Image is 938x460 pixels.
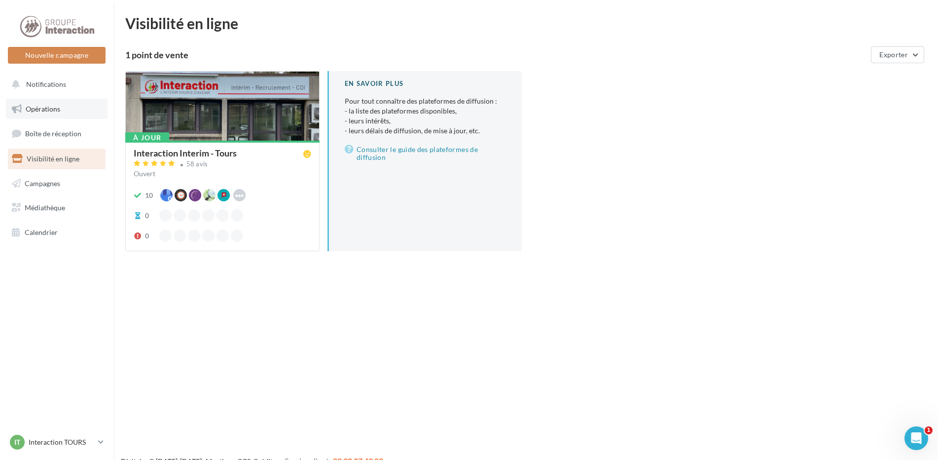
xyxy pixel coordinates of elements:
div: En savoir plus [345,79,506,88]
span: Ouvert [134,169,155,178]
span: Médiathèque [25,203,65,212]
div: 58 avis [186,161,208,167]
span: Opérations [26,105,60,113]
div: 1 point de vente [125,50,867,59]
a: IT Interaction TOURS [8,433,106,452]
a: Boîte de réception [6,123,108,144]
li: - la liste des plateformes disponibles, [345,106,506,116]
a: Calendrier [6,222,108,243]
div: 10 [145,191,153,200]
iframe: Intercom live chat [904,426,928,450]
p: Interaction TOURS [29,437,94,447]
button: Nouvelle campagne [8,47,106,64]
p: Pour tout connaître des plateformes de diffusion : [345,96,506,136]
span: Calendrier [25,228,58,236]
button: Notifications [6,74,104,95]
button: Exporter [871,46,924,63]
span: 1 [925,426,933,434]
span: Boîte de réception [25,129,81,138]
div: À jour [125,132,169,143]
div: Visibilité en ligne [125,16,926,31]
a: Opérations [6,99,108,119]
li: - leurs intérêts, [345,116,506,126]
li: - leurs délais de diffusion, de mise à jour, etc. [345,126,506,136]
span: Exporter [879,50,908,59]
a: Médiathèque [6,197,108,218]
a: Campagnes [6,173,108,194]
span: Campagnes [25,179,60,187]
div: Interaction Interim - Tours [134,149,237,157]
span: Notifications [26,80,66,88]
div: 0 [145,231,149,241]
a: Visibilité en ligne [6,149,108,169]
span: Visibilité en ligne [27,154,79,163]
div: 0 [145,211,149,221]
a: 58 avis [134,159,311,171]
span: IT [14,437,20,447]
a: Consulter le guide des plateformes de diffusion [345,144,506,163]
